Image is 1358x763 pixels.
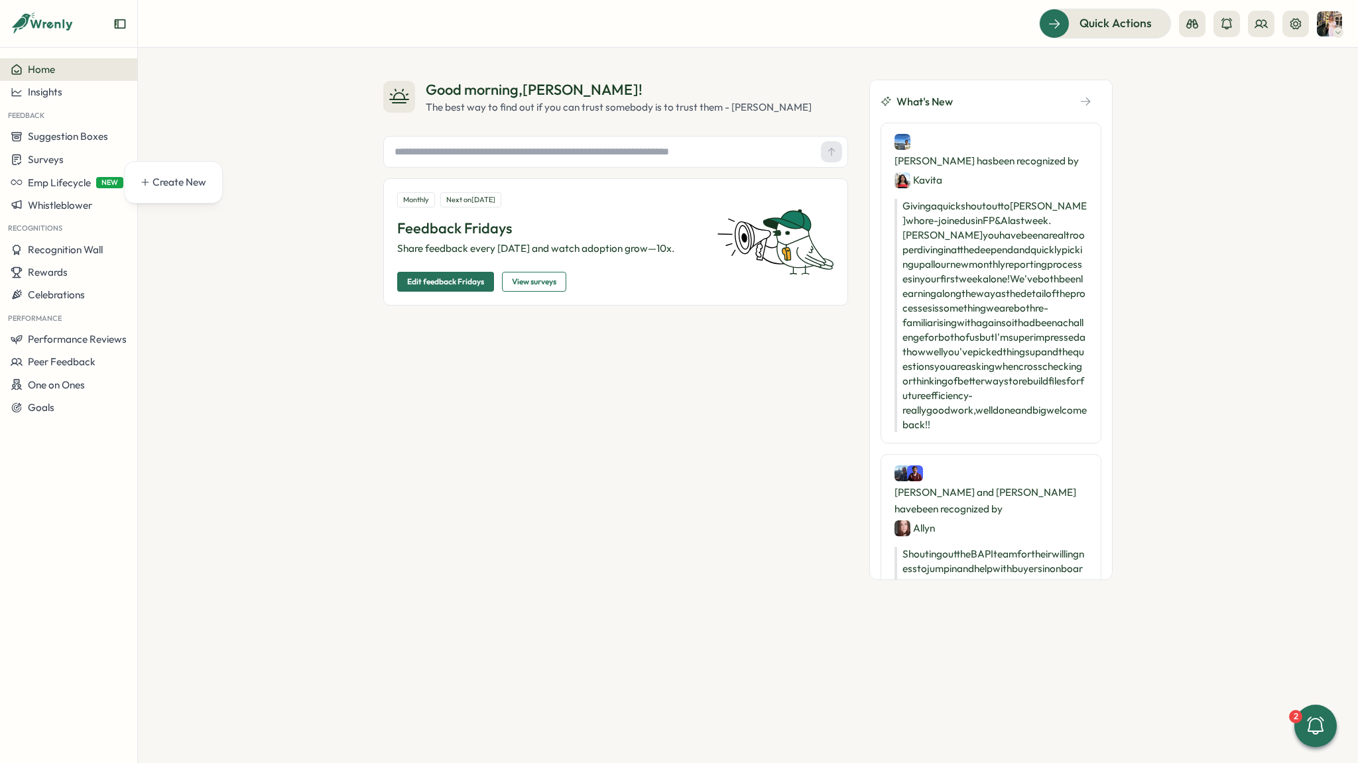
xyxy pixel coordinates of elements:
span: Edit feedback Fridays [407,272,484,291]
span: View surveys [512,272,556,291]
span: Quick Actions [1080,15,1152,32]
span: Emp Lifecycle [28,176,91,189]
img: Henry Dennis [907,465,923,481]
button: Expand sidebar [113,17,127,30]
img: Kavita Thomas [895,172,910,188]
span: One on Ones [28,379,85,391]
span: Surveys [28,153,64,166]
div: [PERSON_NAME] has been recognized by [895,134,1087,188]
span: Home [28,63,55,76]
div: Next on [DATE] [440,192,501,207]
div: The best way to find out if you can trust somebody is to trust them - [PERSON_NAME] [426,100,812,115]
img: Hannah Saunders [1317,11,1342,36]
span: Rewards [28,266,68,278]
span: Recognition Wall [28,243,103,256]
a: Create New [135,170,212,195]
button: View surveys [502,272,566,292]
p: Feedback Fridays [397,218,701,239]
span: Suggestion Boxes [28,130,108,143]
span: Peer Feedback [28,355,95,368]
img: Alex Marshall [895,465,910,481]
span: What's New [896,93,953,110]
button: Quick Actions [1039,9,1171,38]
span: Whistleblower [28,199,92,211]
span: Insights [28,86,62,98]
div: Create New [153,175,206,190]
span: NEW [96,177,123,188]
img: Chan-Lee Bond [895,134,910,150]
div: Kavita [895,172,942,188]
div: Good morning , [PERSON_NAME] ! [426,80,812,100]
span: Celebrations [28,288,85,301]
p: Share feedback every [DATE] and watch adoption grow—10x. [397,241,701,256]
div: 2 [1289,710,1302,723]
span: Performance Reviews [28,333,127,345]
p: Giving a quick shout out to [PERSON_NAME] who re-joined us in FP&A last week. [PERSON_NAME] you h... [895,199,1087,432]
button: 2 [1294,705,1337,747]
p: Shouting out the BAPI team for their willingness to jump in and help with buyers in onboarding! C... [895,547,1087,678]
div: Allyn [895,520,935,536]
img: Allyn Neal [895,520,910,536]
button: Edit feedback Fridays [397,272,494,292]
span: Goals [28,401,54,414]
div: [PERSON_NAME] and [PERSON_NAME] have been recognized by [895,465,1087,536]
div: Monthly [397,192,435,207]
